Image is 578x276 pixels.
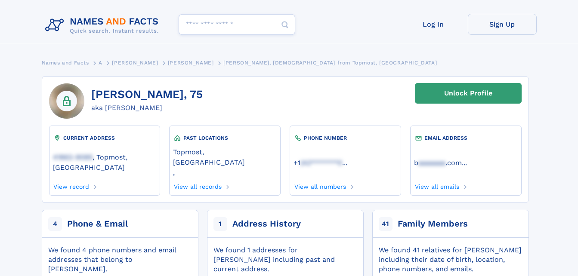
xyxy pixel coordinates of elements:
[399,14,468,35] a: Log In
[112,57,158,68] a: [PERSON_NAME]
[418,159,445,167] span: aaaaaaa
[468,14,537,35] a: Sign Up
[168,57,214,68] a: [PERSON_NAME]
[99,57,102,68] a: A
[398,218,468,230] div: Family Members
[379,217,393,231] span: 41
[168,60,214,66] span: [PERSON_NAME]
[294,134,397,142] div: PHONE NUMBER
[415,83,522,104] a: Unlock Profile
[53,181,90,190] a: View record
[48,217,62,231] span: 4
[112,60,158,66] span: [PERSON_NAME]
[91,103,203,113] div: aka [PERSON_NAME]
[42,14,166,37] img: Logo Names and Facts
[179,14,295,35] input: search input
[414,159,517,167] a: ...
[53,152,156,172] a: 41862-9085, Topmost, [GEOGRAPHIC_DATA]
[42,57,89,68] a: Names and Facts
[213,245,356,274] div: We found 1 addresses for [PERSON_NAME] including past and current address.
[48,245,191,274] div: We found 4 phone numbers and email addresses that belong to [PERSON_NAME].
[173,181,222,190] a: View all records
[232,218,301,230] div: Address History
[414,181,459,190] a: View all emails
[67,218,128,230] div: Phone & Email
[173,147,276,166] a: Topmost, [GEOGRAPHIC_DATA]
[99,60,102,66] span: A
[173,142,276,181] div: ,
[294,159,397,167] a: ...
[414,134,517,142] div: EMAIL ADDRESS
[379,245,522,274] div: We found 41 relatives for [PERSON_NAME] including their date of birth, location, phone numbers, a...
[223,60,437,66] span: [PERSON_NAME], [DEMOGRAPHIC_DATA] from Topmost, [GEOGRAPHIC_DATA]
[53,153,93,161] span: 41862-9085
[91,88,203,101] h1: [PERSON_NAME], 75
[414,158,462,167] a: baaaaaaa.com
[444,83,492,103] div: Unlock Profile
[53,134,156,142] div: CURRENT ADDRESS
[275,14,295,35] button: Search Button
[213,217,227,231] span: 1
[294,181,346,190] a: View all numbers
[173,134,276,142] div: PAST LOCATIONS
